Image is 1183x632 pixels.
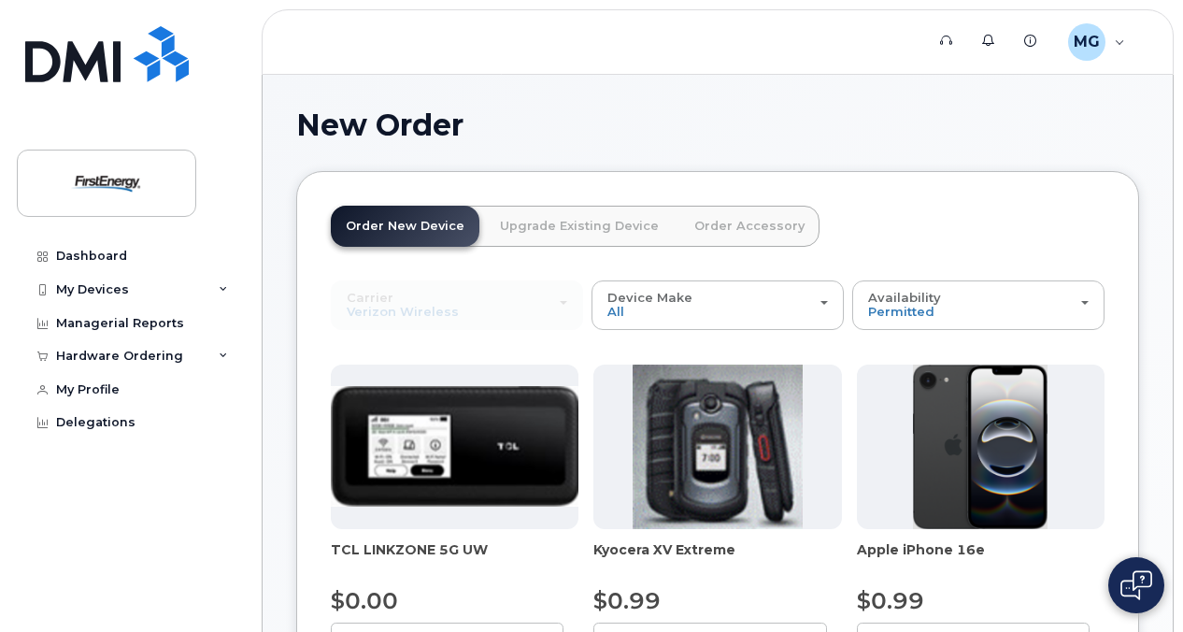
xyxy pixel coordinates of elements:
[607,304,624,319] span: All
[593,540,841,578] div: Kyocera XV Extreme
[331,206,479,247] a: Order New Device
[679,206,820,247] a: Order Accessory
[868,290,941,305] span: Availability
[331,587,398,614] span: $0.00
[1120,570,1152,600] img: Open chat
[607,290,692,305] span: Device Make
[593,587,661,614] span: $0.99
[857,540,1105,578] div: Apple iPhone 16e
[331,540,578,578] div: TCL LINKZONE 5G UW
[868,304,934,319] span: Permitted
[633,365,802,529] img: xvextreme.gif
[296,108,1139,141] h1: New Order
[485,206,674,247] a: Upgrade Existing Device
[852,280,1105,329] button: Availability Permitted
[331,386,578,507] img: linkzone5g.png
[857,587,924,614] span: $0.99
[913,365,1048,529] img: iphone16e.png
[591,280,844,329] button: Device Make All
